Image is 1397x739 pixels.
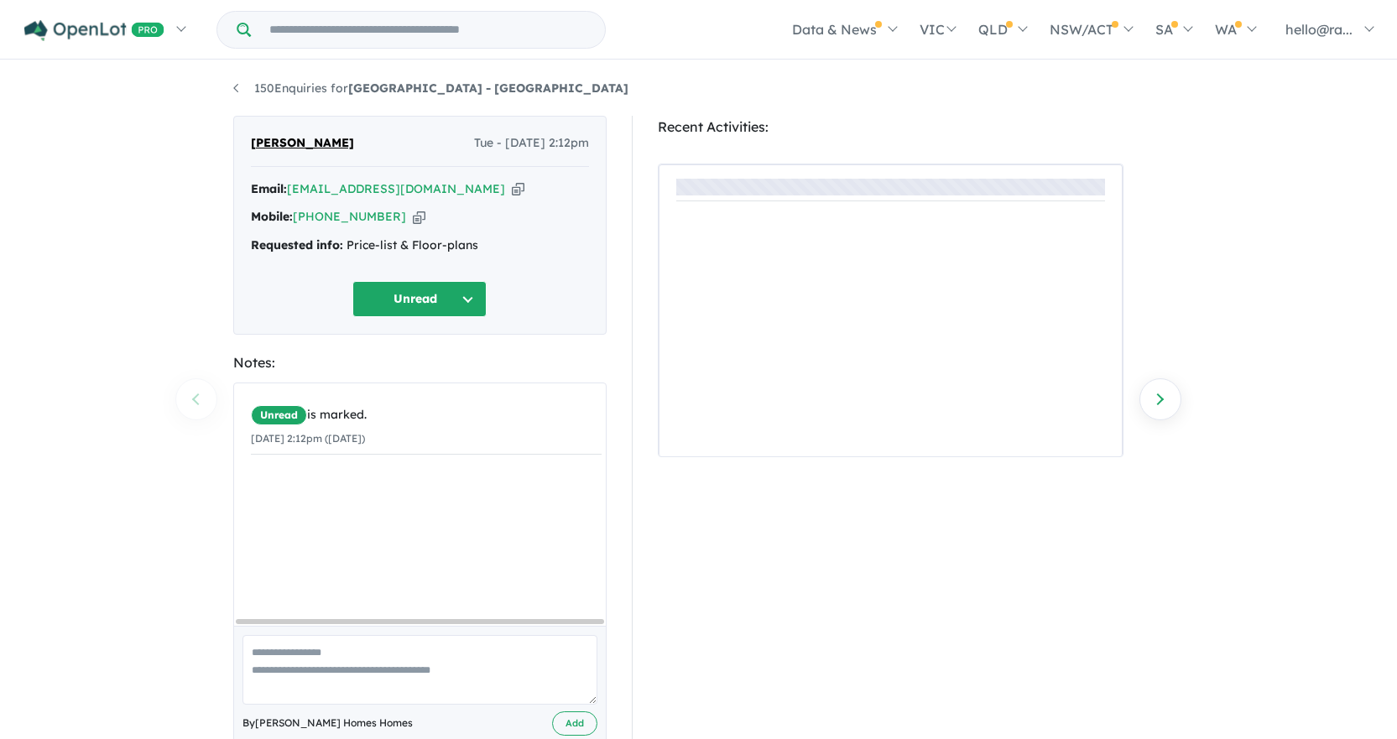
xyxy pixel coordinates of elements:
button: Copy [413,208,425,226]
strong: Mobile: [251,209,293,224]
strong: Requested info: [251,237,343,252]
a: [PHONE_NUMBER] [293,209,406,224]
button: Unread [352,281,487,317]
a: [EMAIL_ADDRESS][DOMAIN_NAME] [287,181,505,196]
a: 150Enquiries for[GEOGRAPHIC_DATA] - [GEOGRAPHIC_DATA] [233,81,628,96]
small: [DATE] 2:12pm ([DATE]) [251,432,365,445]
img: Openlot PRO Logo White [24,20,164,41]
button: Copy [512,180,524,198]
span: Unread [251,405,307,425]
strong: [GEOGRAPHIC_DATA] - [GEOGRAPHIC_DATA] [348,81,628,96]
input: Try estate name, suburb, builder or developer [254,12,602,48]
button: Add [552,711,597,736]
div: Notes: [233,351,607,374]
nav: breadcrumb [233,79,1165,99]
strong: Email: [251,181,287,196]
span: hello@ra... [1285,21,1353,38]
div: is marked. [251,405,602,425]
div: Recent Activities: [658,116,1123,138]
span: [PERSON_NAME] [251,133,354,154]
div: Price-list & Floor-plans [251,236,589,256]
span: Tue - [DATE] 2:12pm [474,133,589,154]
span: By [PERSON_NAME] Homes Homes [242,715,413,731]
